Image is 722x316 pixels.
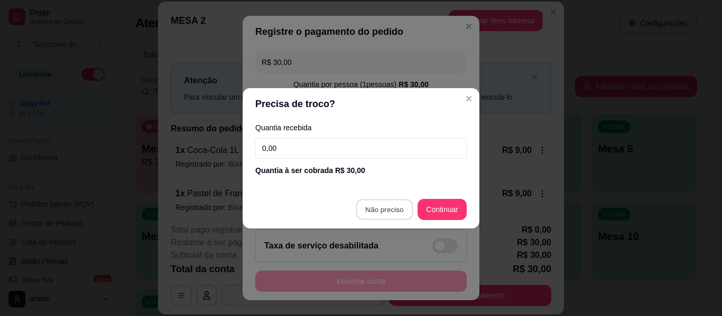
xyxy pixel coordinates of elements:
[243,88,479,120] header: Precisa de troco?
[255,165,467,176] div: Quantia à ser cobrada R$ 30,00
[255,124,467,131] label: Quantia recebida
[460,90,477,107] button: Close
[356,199,412,219] button: Não preciso
[418,199,467,220] button: Continuar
